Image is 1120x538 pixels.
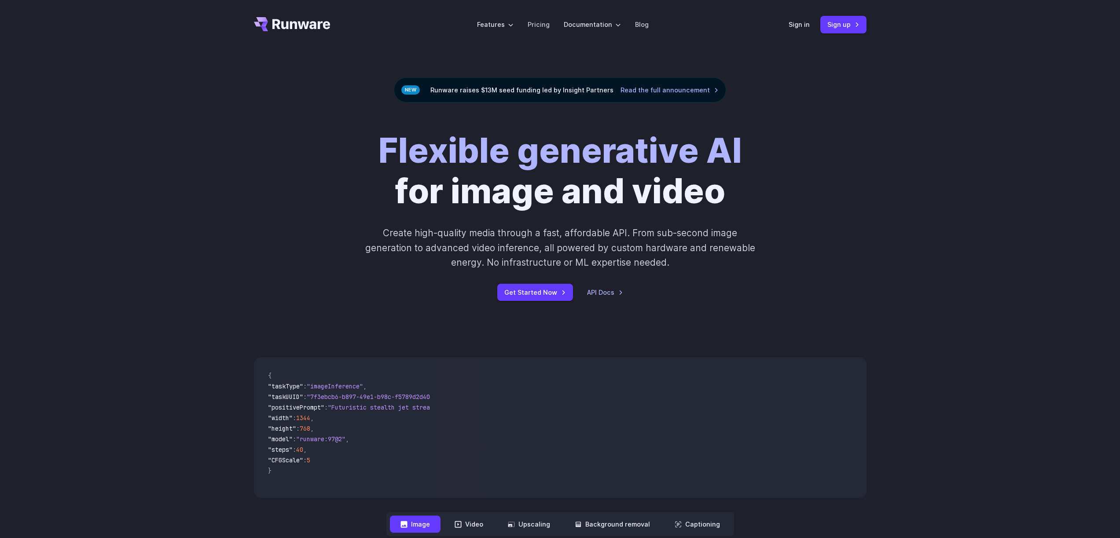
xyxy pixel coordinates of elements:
[268,446,293,454] span: "steps"
[293,446,296,454] span: :
[328,403,648,411] span: "Futuristic stealth jet streaking through a neon-lit cityscape with glowing purple exhaust"
[345,435,349,443] span: ,
[303,393,307,401] span: :
[268,403,324,411] span: "positivePrompt"
[268,393,303,401] span: "taskUUID"
[254,17,330,31] a: Go to /
[394,77,726,102] div: Runware raises $13M seed funding led by Insight Partners
[497,516,561,533] button: Upscaling
[300,425,310,432] span: 768
[820,16,867,33] a: Sign up
[477,19,514,29] label: Features
[789,19,810,29] a: Sign in
[444,516,494,533] button: Video
[268,456,303,464] span: "CFGScale"
[307,393,441,401] span: "7f3ebcb6-b897-49e1-b98c-f5789d2d40d7"
[310,414,314,422] span: ,
[564,516,661,533] button: Background removal
[293,414,296,422] span: :
[268,435,293,443] span: "model"
[390,516,441,533] button: Image
[293,435,296,443] span: :
[307,456,310,464] span: 5
[564,19,621,29] label: Documentation
[324,403,328,411] span: :
[307,382,363,390] span: "imageInference"
[296,414,310,422] span: 1344
[528,19,550,29] a: Pricing
[378,131,742,212] h1: for image and video
[268,425,296,432] span: "height"
[621,85,719,95] a: Read the full announcement
[363,382,367,390] span: ,
[303,382,307,390] span: :
[635,19,649,29] a: Blog
[310,425,314,432] span: ,
[587,287,623,297] a: API Docs
[268,382,303,390] span: "taskType"
[303,456,307,464] span: :
[364,226,756,270] p: Create high-quality media through a fast, affordable API. From sub-second image generation to adv...
[497,284,573,301] a: Get Started Now
[303,446,307,454] span: ,
[296,425,300,432] span: :
[268,372,272,380] span: {
[268,467,272,475] span: }
[296,435,345,443] span: "runware:97@2"
[296,446,303,454] span: 40
[664,516,731,533] button: Captioning
[268,414,293,422] span: "width"
[378,130,742,171] strong: Flexible generative AI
